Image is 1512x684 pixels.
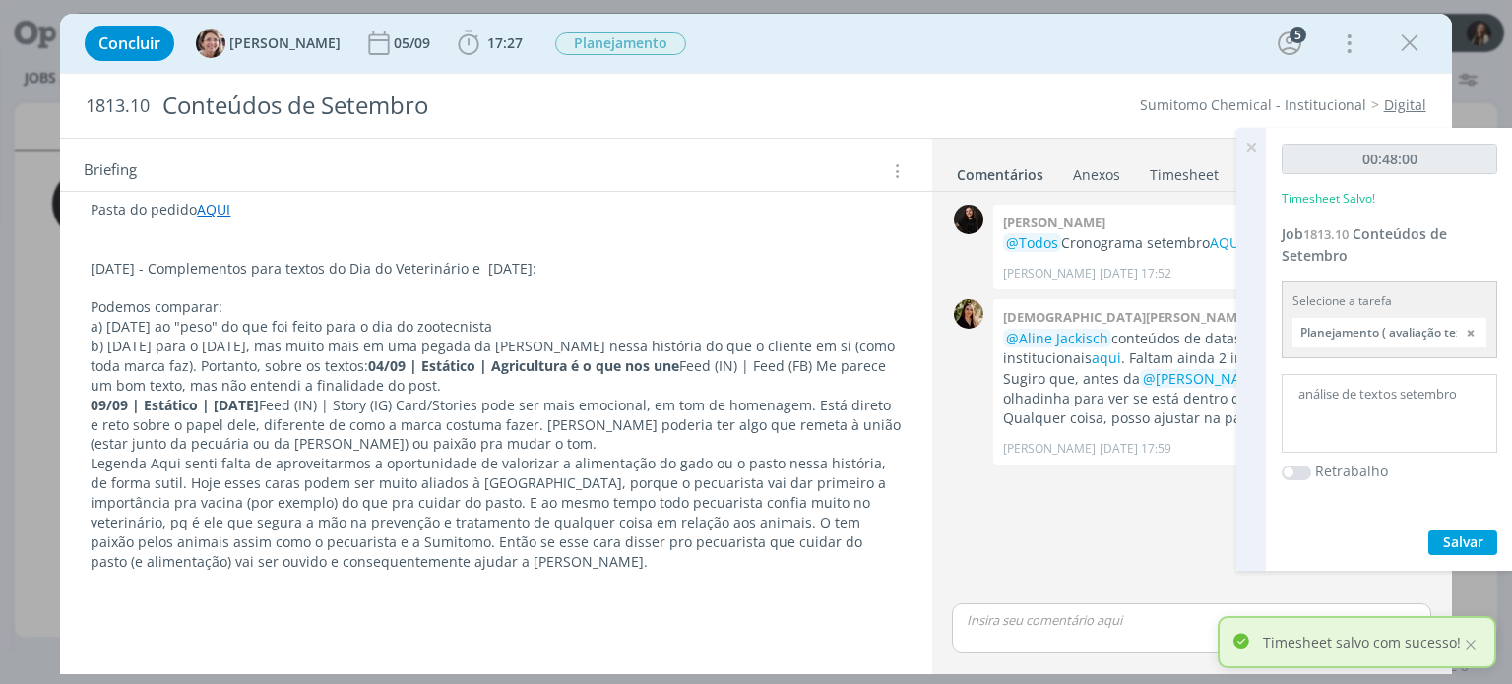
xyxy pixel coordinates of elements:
[91,454,901,571] p: Legenda Aqui senti falta de aproveitarmos a oportunidade de valorizar a alimentação do gado ou o ...
[1100,265,1171,282] span: [DATE] 17:52
[1003,308,1248,326] b: [DEMOGRAPHIC_DATA][PERSON_NAME]
[956,156,1044,185] a: Comentários
[954,299,983,329] img: C
[1443,532,1483,551] span: Salvar
[1140,95,1366,114] a: Sumitomo Chemical - Institucional
[368,356,679,375] strong: 04/09 | Estático | Agricultura é o que nos une
[1292,292,1486,310] div: Selecione a tarefa
[1303,225,1349,243] span: 1813.10
[91,396,901,455] p: Feed (IN) | Story (IG) Card/Stories pode ser mais emocional, em tom de homenagem. Está direto e r...
[1282,224,1447,265] a: Job1813.10Conteúdos de Setembro
[1003,214,1105,231] b: [PERSON_NAME]
[197,200,230,218] a: AQUI
[954,205,983,234] img: S
[1003,369,1418,429] p: Sugiro que, antes da iniciar, tu dê uma olhadinha para ver se está dentro do esperado pelo client...
[1006,233,1058,252] span: @Todos
[98,35,160,51] span: Concluir
[1003,329,1418,369] p: conteúdos de datas comemorativas e 2 institucionais . Faltam ainda 2 institucionais.
[91,317,901,337] p: a) [DATE] ao "peso" do que foi feito para o dia do zootecnista
[1143,369,1266,388] span: @[PERSON_NAME]
[1290,27,1306,43] div: 5
[1006,329,1108,347] span: @Aline Jackisch
[91,297,901,317] p: Podemos comparar:
[1073,165,1120,185] div: Anexos
[1282,224,1447,265] span: Conteúdos de Setembro
[85,26,174,61] button: Concluir
[196,29,341,58] button: A[PERSON_NAME]
[1100,440,1171,458] span: [DATE] 17:59
[86,95,150,117] span: 1813.10
[487,33,523,52] span: 17:27
[229,36,341,50] span: [PERSON_NAME]
[1210,233,1243,252] a: AQUI
[91,200,901,219] p: Pasta do pedido
[1274,28,1305,59] button: 5
[554,31,687,56] button: Planejamento
[1428,530,1497,555] button: Salvar
[453,28,528,59] button: 17:27
[1315,461,1388,481] label: Retrabalho
[1092,348,1121,367] a: aqui
[196,29,225,58] img: A
[154,82,859,130] div: Conteúdos de Setembro
[394,36,434,50] div: 05/09
[1149,156,1220,185] a: Timesheet
[1003,233,1418,253] p: Cronograma setembro
[91,259,901,279] p: [DATE] - Complementos para textos do Dia do Veterinário e [DATE]:
[60,14,1451,674] div: dialog
[555,32,686,55] span: Planejamento
[1003,440,1096,458] p: [PERSON_NAME]
[1384,95,1426,114] a: Digital
[1263,632,1461,653] p: Timesheet salvo com sucesso!
[1003,265,1096,282] p: [PERSON_NAME]
[91,337,901,396] p: b) [DATE] para o [DATE], mas muito mais em uma pegada da [PERSON_NAME] nessa história do que o cl...
[1282,190,1375,208] p: Timesheet Salvo!
[91,396,259,414] strong: 09/09 | Estático | [DATE]
[84,158,137,184] span: Briefing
